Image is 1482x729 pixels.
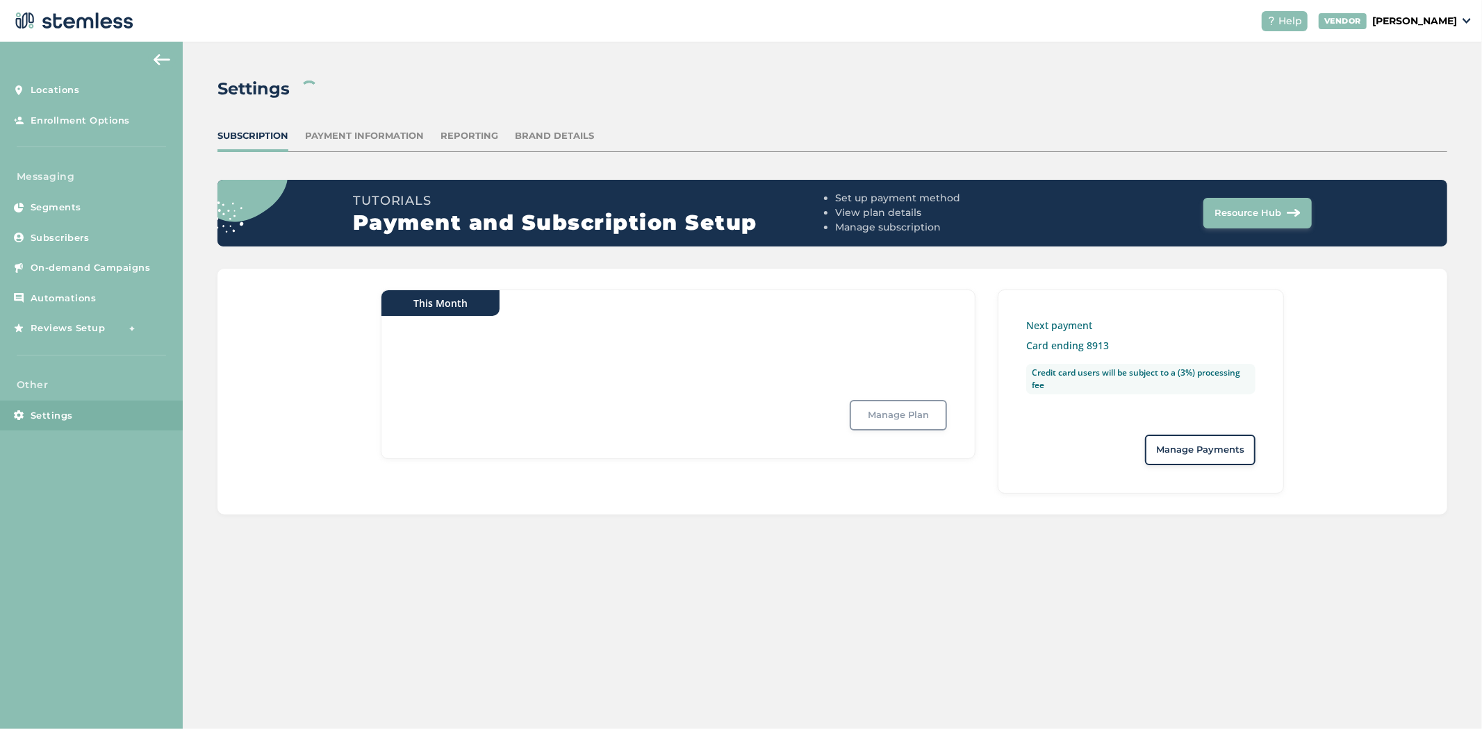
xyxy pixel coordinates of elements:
img: glitter-stars-b7820f95.gif [116,315,144,342]
img: icon-help-white-03924b79.svg [1267,17,1276,25]
button: Resource Hub [1203,198,1312,228]
span: Reviews Setup [31,321,106,335]
img: icon-arrow-back-accent-c549486e.svg [154,54,170,65]
img: icon_down-arrow-small-66adaf34.svg [1463,18,1471,24]
div: Brand Details [515,129,594,143]
p: Card ending 8913 [1026,338,1255,353]
div: VENDOR [1319,13,1367,29]
div: Reporting [441,129,498,143]
label: Credit card users will be subject to a (3%) processing fee [1026,364,1255,394]
h3: Tutorials [353,191,830,210]
span: On-demand Campaigns [31,261,151,275]
div: Payment Information [305,129,424,143]
span: Resource Hub [1215,206,1281,220]
h2: Payment and Subscription Setup [353,210,830,235]
span: Segments [31,201,81,215]
span: Manage Payments [1156,443,1244,457]
span: Locations [31,83,80,97]
span: Subscribers [31,231,90,245]
span: Settings [31,409,73,423]
div: This Month [381,290,500,316]
img: logo-dark-0685b13c.svg [11,7,133,35]
span: Enrollment Options [31,114,130,128]
p: Next payment [1026,318,1255,333]
h2: Settings [217,76,290,101]
div: Subscription [217,129,288,143]
li: Manage subscription [835,220,1071,235]
li: View plan details [835,206,1071,220]
iframe: Chat Widget [1413,662,1482,729]
img: circle_dots-9438f9e3.svg [197,133,288,232]
p: [PERSON_NAME] [1372,14,1457,28]
li: Set up payment method [835,191,1071,206]
span: Help [1278,14,1302,28]
button: Manage Payments [1145,435,1255,465]
span: Automations [31,292,97,305]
